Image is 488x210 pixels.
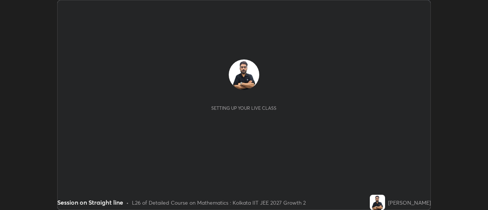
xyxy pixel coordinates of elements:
[370,195,385,210] img: 5d568bb6ac614c1d9b5c17d2183f5956.jpg
[229,59,259,90] img: 5d568bb6ac614c1d9b5c17d2183f5956.jpg
[211,105,276,111] div: Setting up your live class
[57,198,123,207] div: Session on Straight line
[126,199,129,207] div: •
[132,199,306,207] div: L26 of Detailed Course on Mathematics : Kolkata IIT JEE 2027 Growth 2
[388,199,431,207] div: [PERSON_NAME]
